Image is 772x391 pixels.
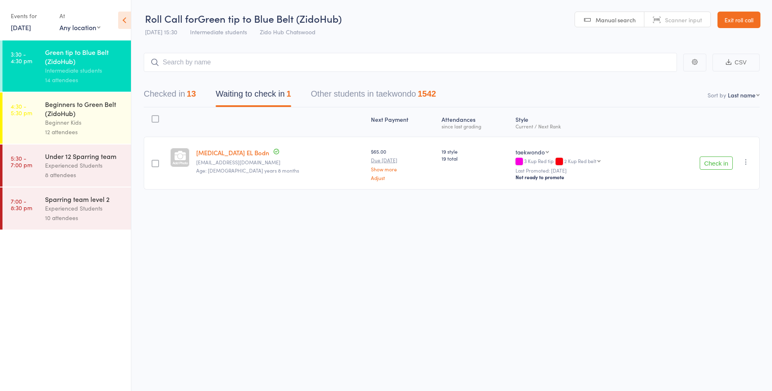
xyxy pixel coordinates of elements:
div: 14 attendees [45,75,124,85]
a: 7:00 -8:30 pmSparring team level 2Experienced Students10 attendees [2,187,131,230]
div: Experienced Students [45,204,124,213]
span: Zido Hub Chatswood [260,28,316,36]
time: 5:30 - 7:00 pm [11,155,32,168]
span: Roll Call for [145,12,198,25]
div: taekwondo [515,148,545,156]
span: Green tip to Blue Belt (ZidoHub) [198,12,342,25]
label: Sort by [708,91,726,99]
div: 1 [286,89,291,98]
a: Exit roll call [717,12,760,28]
a: [DATE] [11,23,31,32]
div: Beginner Kids [45,118,124,127]
div: Experienced Students [45,161,124,170]
div: since last grading [442,123,509,129]
span: [DATE] 15:30 [145,28,177,36]
small: jhelou12@yahoo.com.au [196,159,364,165]
a: 4:30 -5:30 pmBeginners to Green Belt (ZidoHub)Beginner Kids12 attendees [2,92,131,144]
div: Current / Next Rank [515,123,655,129]
div: 10 attendees [45,213,124,223]
button: Waiting to check in1 [216,85,291,107]
a: [MEDICAL_DATA] EL Bodn [196,148,269,157]
div: 8 attendees [45,170,124,180]
div: Sparring team level 2 [45,194,124,204]
span: Manual search [596,16,636,24]
div: $65.00 [371,148,435,180]
div: Events for [11,9,51,23]
time: 3:30 - 4:30 pm [11,51,32,64]
div: 13 [187,89,196,98]
button: CSV [713,54,760,71]
div: 12 attendees [45,127,124,137]
input: Search by name [144,53,677,72]
div: 3 Kup Red tip [515,158,655,165]
button: Checked in13 [144,85,196,107]
small: Last Promoted: [DATE] [515,168,655,173]
div: Intermediate students [45,66,124,75]
div: 1542 [418,89,436,98]
a: Show more [371,166,435,172]
div: 2 Kup Red belt [564,158,596,164]
time: 4:30 - 5:30 pm [11,103,32,116]
a: 3:30 -4:30 pmGreen tip to Blue Belt (ZidoHub)Intermediate students14 attendees [2,40,131,92]
span: 19 style [442,148,509,155]
button: Check in [700,156,733,170]
button: Other students in taekwondo1542 [311,85,436,107]
div: Beginners to Green Belt (ZidoHub) [45,100,124,118]
span: Intermediate students [190,28,247,36]
div: Last name [728,91,755,99]
time: 7:00 - 8:30 pm [11,198,32,211]
div: Style [512,111,658,133]
span: Scanner input [665,16,702,24]
div: Atten­dances [438,111,512,133]
div: Any location [59,23,100,32]
div: Under 12 Sparring team [45,152,124,161]
div: At [59,9,100,23]
span: Age: [DEMOGRAPHIC_DATA] years 8 months [196,167,299,174]
small: Due [DATE] [371,157,435,163]
span: 19 total [442,155,509,162]
div: Green tip to Blue Belt (ZidoHub) [45,47,124,66]
a: Adjust [371,175,435,180]
div: Next Payment [368,111,438,133]
a: 5:30 -7:00 pmUnder 12 Sparring teamExperienced Students8 attendees [2,145,131,187]
div: Not ready to promote [515,174,655,180]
